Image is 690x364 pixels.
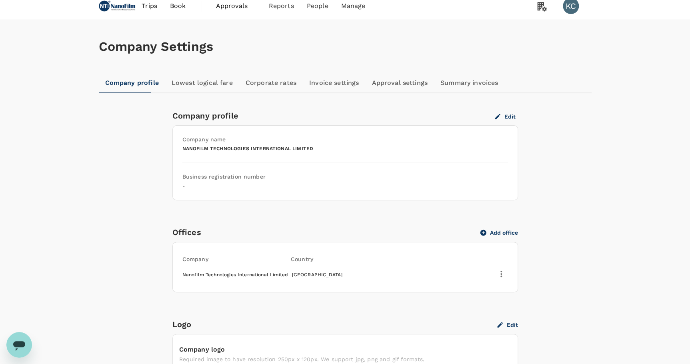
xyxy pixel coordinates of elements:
[182,135,508,144] h6: Company name
[182,183,185,189] span: -
[492,113,518,120] button: Edit
[182,146,313,151] span: NANOFILM TECHNOLOGIES INTERNATIONAL LIMITED
[142,1,157,11] span: Trips
[172,226,201,239] h6: Offices
[182,272,288,278] span: Nanofilm Technologies International Limited
[179,355,511,363] p: Required image to have resolution 250px x 120px. We support jpg, png and gif formats.
[99,39,592,54] h1: Company Settings
[99,73,165,93] a: Company profile
[269,1,294,11] span: Reports
[179,344,511,355] div: Company logo
[182,255,291,264] h6: Company
[434,73,504,93] a: Summary invoices
[170,1,186,11] span: Book
[165,73,239,93] a: Lowest logical fare
[182,173,508,181] h6: Business registration number
[6,332,32,358] iframe: Button to launch messaging window
[341,1,365,11] span: Manage
[480,229,518,236] button: Add office
[172,109,238,122] h6: Company profile
[292,272,342,278] span: [GEOGRAPHIC_DATA]
[365,73,434,93] a: Approval settings
[172,318,192,331] h6: Logo
[303,73,365,93] a: Invoice settings
[307,1,328,11] span: People
[497,321,518,328] button: Edit
[216,1,256,11] span: Approvals
[291,255,399,264] h6: Country
[239,73,303,93] a: Corporate rates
